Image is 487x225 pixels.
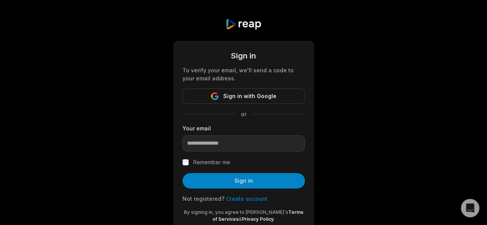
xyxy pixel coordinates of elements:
[193,158,230,167] label: Remember me
[235,110,253,118] span: or
[239,216,242,222] span: &
[182,50,305,62] div: Sign in
[242,216,274,222] a: Privacy Policy
[213,209,303,222] a: Terms of Services
[182,88,305,104] button: Sign in with Google
[184,209,288,215] span: By signing in, you agree to [PERSON_NAME]'s
[226,195,268,202] a: Create account
[461,199,479,217] div: Open Intercom Messenger
[225,18,262,30] img: reap
[182,195,224,202] span: Not registered?
[274,216,275,222] span: .
[223,92,276,101] span: Sign in with Google
[182,124,305,132] label: Your email
[182,66,305,82] div: To verify your email, we'll send a code to your email address.
[182,173,305,188] button: Sign in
